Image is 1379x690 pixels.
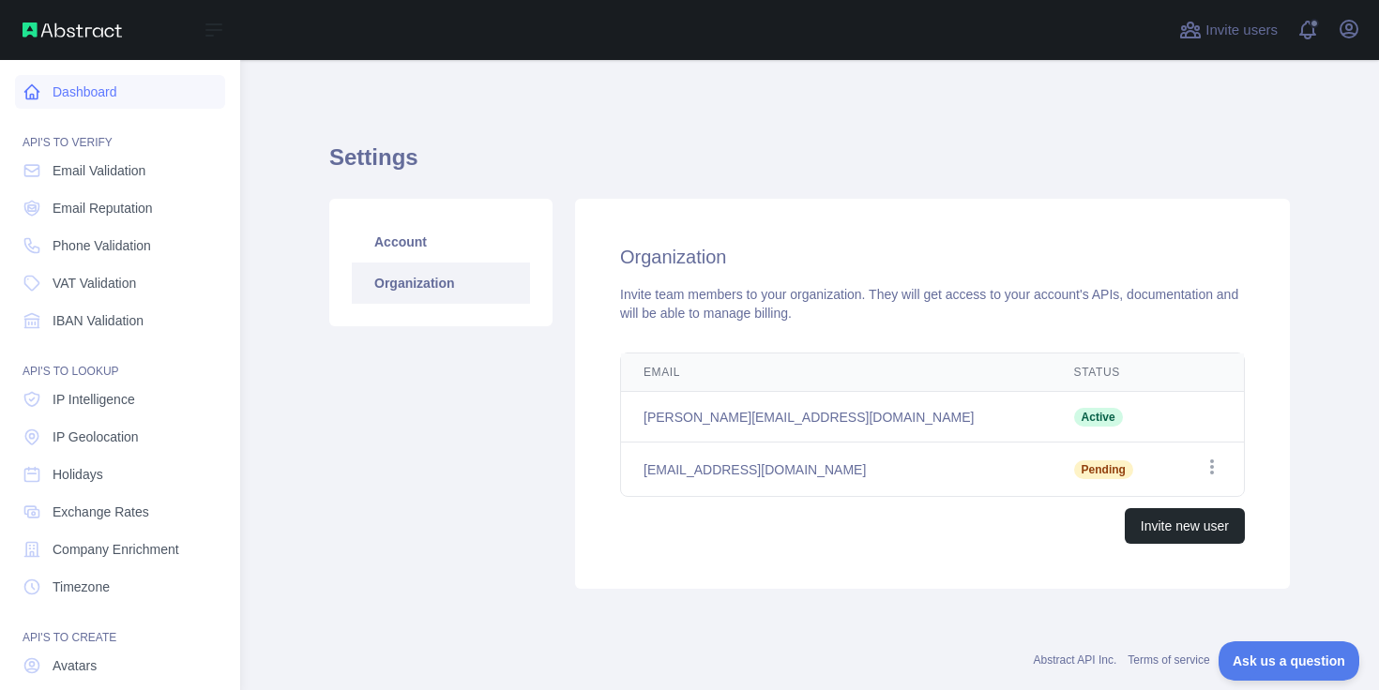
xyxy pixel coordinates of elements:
span: Email Validation [53,161,145,180]
th: Status [1052,353,1172,392]
a: Email Validation [15,154,225,187]
span: Holidays [53,465,103,484]
a: Abstract API Inc. [1034,653,1117,667]
span: IP Geolocation [53,427,139,446]
div: API'S TO LOOKUP [15,341,225,379]
button: Invite new user [1125,508,1245,544]
a: Holidays [15,457,225,491]
span: Email Reputation [53,199,153,217]
a: Terms of service [1128,653,1209,667]
span: Pending [1074,460,1133,479]
a: Dashboard [15,75,225,109]
span: Avatars [53,656,97,675]
a: IBAN Validation [15,304,225,337]
span: Company Enrichment [53,540,179,559]
h2: Organization [620,244,1245,270]
span: VAT Validation [53,274,136,292]
span: IBAN Validation [53,311,144,330]
a: IP Intelligence [15,382,225,416]
span: Timezone [53,577,110,596]
div: API'S TO CREATE [15,607,225,645]
a: Exchange Rates [15,495,225,529]
td: [PERSON_NAME][EMAIL_ADDRESS][DOMAIN_NAME] [621,392,1052,442]
a: IP Geolocation [15,420,225,454]
a: VAT Validation [15,266,225,300]
div: API'S TO VERIFY [15,112,225,150]
a: Account [352,221,530,262]
img: Abstract API [23,22,122,37]
a: Email Reputation [15,191,225,225]
div: Invite team members to your organization. They will get access to your account's APIs, documentat... [620,285,1245,322]
td: [EMAIL_ADDRESS][DOMAIN_NAME] [621,442,1052,497]
span: Active [1074,408,1123,427]
a: Phone Validation [15,229,225,262]
a: Organization [352,262,530,304]
a: Avatars [15,649,225,682]
h1: Settings [329,142,1290,187]
span: Phone Validation [53,236,151,255]
a: Timezone [15,570,225,604]
iframe: Toggle Customer Support [1219,641,1360,681]
span: Invite users [1205,20,1278,41]
a: Company Enrichment [15,532,225,566]
th: Email [621,353,1052,392]
span: IP Intelligence [53,390,135,409]
span: Exchange Rates [53,502,149,521]
button: Invite users [1175,15,1281,45]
